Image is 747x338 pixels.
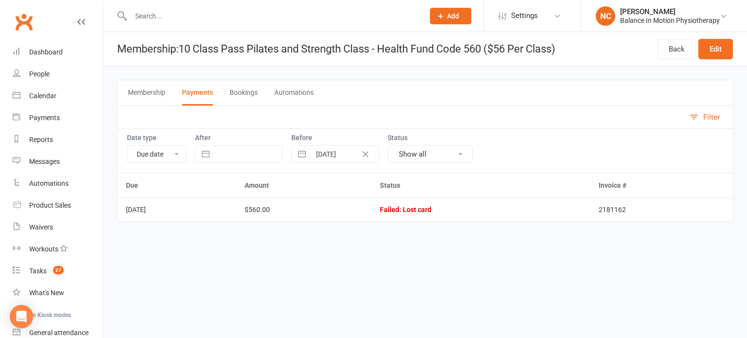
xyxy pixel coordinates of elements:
button: Filter [685,106,733,128]
div: Balance In Motion Physiotherapy [620,16,720,25]
div: Reports [29,136,53,143]
label: Date type [127,134,186,142]
a: Edit [698,39,733,59]
a: Payments [13,107,103,129]
td: [DATE] [117,198,236,221]
a: Reports [13,129,103,151]
th: Invoice # [590,173,733,198]
div: Calendar [29,92,56,100]
div: Payments [29,114,60,122]
td: $560.00 [236,198,372,221]
label: Before [291,134,379,142]
a: What's New [13,282,103,304]
div: Filter [703,111,720,123]
div: Waivers [29,223,53,231]
button: Automations [274,80,314,106]
h1: Membership: 10 Class Pass Pilates and Strength Class - Health Fund Code 560 ($56 Per Class) [103,32,555,66]
button: Membership [128,80,165,106]
a: Clubworx [12,10,36,34]
a: Product Sales [13,195,103,216]
span: Settings [511,5,538,27]
div: Failed : Lost card [380,206,581,213]
button: Show all [388,145,473,163]
th: Amount [236,173,372,198]
a: Calendar [13,85,103,107]
label: Status [388,134,473,142]
button: Add [430,8,471,24]
div: Dashboard [29,48,63,56]
td: 2181162 [590,198,733,221]
div: Open Intercom Messenger [10,305,33,328]
a: People [13,63,103,85]
div: [PERSON_NAME] [620,7,720,16]
div: Workouts [29,245,58,253]
div: Tasks [29,267,47,275]
th: Status [371,173,589,198]
div: What's New [29,289,64,297]
div: Messages [29,158,60,165]
div: People [29,70,50,78]
a: Messages [13,151,103,173]
button: Bookings [230,80,258,106]
a: Workouts [13,238,103,260]
th: Due [117,173,236,198]
label: After [195,134,283,142]
a: Waivers [13,216,103,238]
button: Payments [182,80,213,106]
input: Search... [128,9,417,23]
a: Tasks 27 [13,260,103,282]
span: Add [447,12,459,20]
a: Back [658,39,696,59]
a: Automations [13,173,103,195]
span: 27 [53,266,64,274]
div: General attendance [29,329,89,337]
div: Product Sales [29,201,71,209]
div: Automations [29,179,69,187]
div: NC [596,6,615,26]
a: Dashboard [13,41,103,63]
button: Clear Date [357,148,374,160]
